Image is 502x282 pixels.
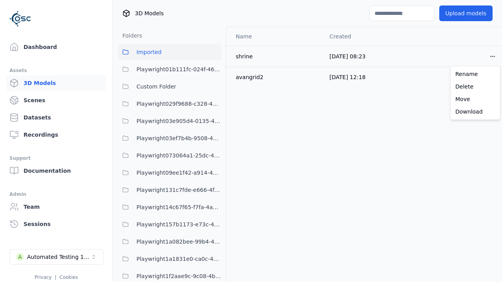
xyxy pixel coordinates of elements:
[452,80,498,93] a: Delete
[452,68,498,80] a: Rename
[452,105,498,118] a: Download
[452,93,498,105] a: Move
